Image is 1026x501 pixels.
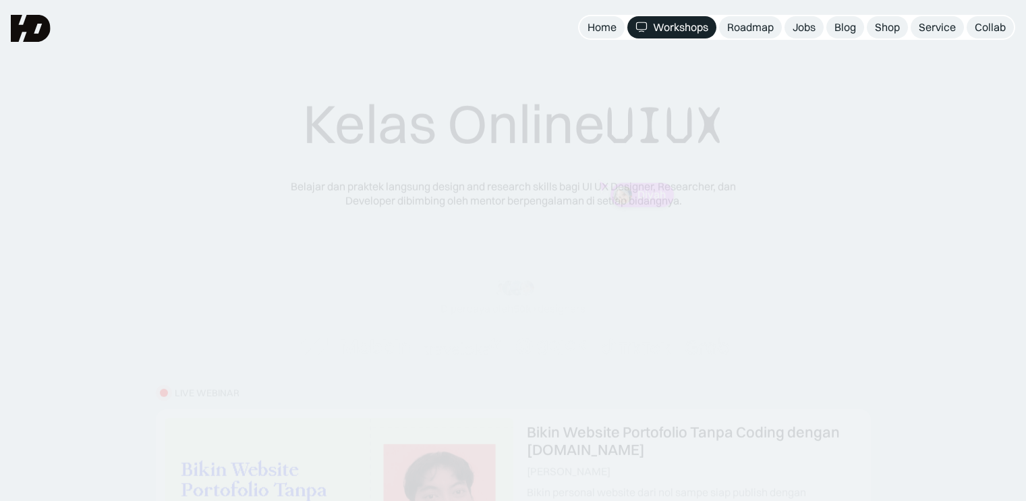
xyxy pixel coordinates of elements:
[627,16,716,38] a: Workshops
[967,16,1014,38] a: Collab
[919,20,956,34] div: Service
[579,16,625,38] a: Home
[270,180,756,208] div: Belajar dan praktek langsung design and research skills bagi UI UX Designer, Researcher, dan Deve...
[653,20,708,34] div: Workshops
[834,20,856,34] div: Blog
[826,16,864,38] a: Blog
[911,16,964,38] a: Service
[975,20,1006,34] div: Collab
[875,20,900,34] div: Shop
[175,388,239,399] div: LIVE WEBINAR
[727,20,774,34] div: Roadmap
[440,301,586,315] div: Dipercaya oleh designers
[793,20,816,34] div: Jobs
[605,93,724,158] span: UIUX
[867,16,908,38] a: Shop
[785,16,824,38] a: Jobs
[513,301,538,315] span: 50k+
[637,188,666,201] p: Diyah
[588,20,617,34] div: Home
[719,16,782,38] a: Roadmap
[303,91,724,158] div: Kelas Online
